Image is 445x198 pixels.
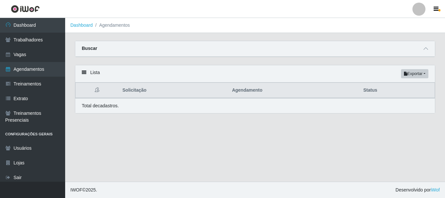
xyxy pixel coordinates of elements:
[431,187,440,192] a: iWof
[401,69,428,78] button: Exportar
[82,46,97,51] strong: Buscar
[70,187,97,193] span: © 2025 .
[70,187,82,192] span: IWOF
[359,83,435,98] th: Status
[119,83,228,98] th: Solicitação
[395,187,440,193] span: Desenvolvido por
[228,83,359,98] th: Agendamento
[70,23,93,28] a: Dashboard
[75,65,435,83] div: Lista
[93,22,130,29] li: Agendamentos
[82,102,119,109] p: Total de cadastros.
[65,18,445,33] nav: breadcrumb
[11,5,40,13] img: CoreUI Logo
